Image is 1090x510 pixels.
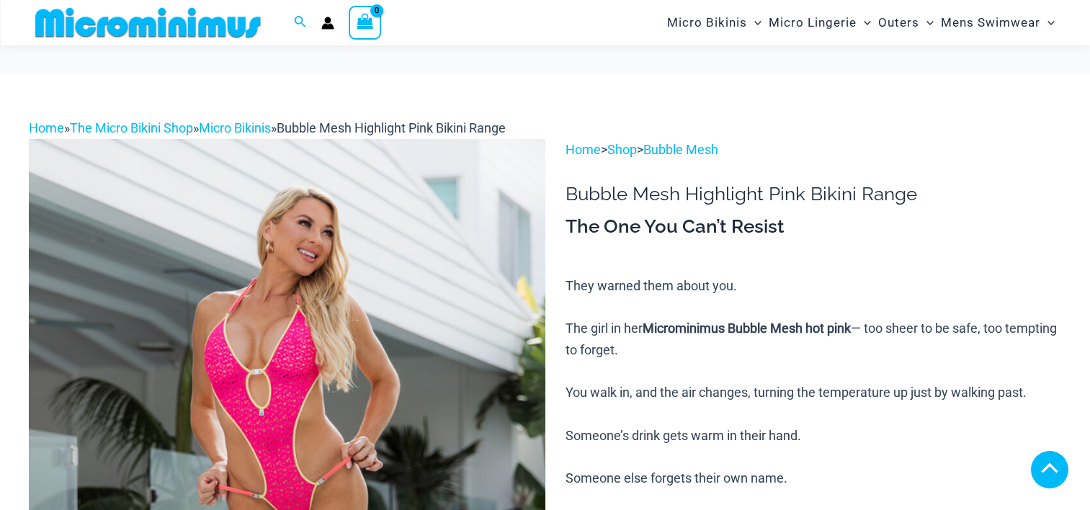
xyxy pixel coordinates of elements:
[607,142,637,157] a: Shop
[321,17,334,30] a: Account icon link
[667,4,747,41] span: Micro Bikinis
[941,4,1040,41] span: Mens Swimwear
[878,4,919,41] span: Outers
[294,14,307,32] a: Search icon link
[349,6,382,39] a: View Shopping Cart, empty
[566,183,1061,205] h1: Bubble Mesh Highlight Pink Bikini Range
[664,4,765,41] a: Micro BikinisMenu ToggleMenu Toggle
[875,4,937,41] a: OutersMenu ToggleMenu Toggle
[566,215,1061,239] h3: The One You Can’t Resist
[919,4,934,41] span: Menu Toggle
[277,120,506,135] span: Bubble Mesh Highlight Pink Bikini Range
[29,120,64,135] a: Home
[769,4,857,41] span: Micro Lingerie
[765,4,875,41] a: Micro LingerieMenu ToggleMenu Toggle
[1040,4,1055,41] span: Menu Toggle
[747,4,761,41] span: Menu Toggle
[643,321,851,336] b: Microminimus Bubble Mesh hot pink
[661,2,1061,43] nav: Site Navigation
[199,120,271,135] a: Micro Bikinis
[30,6,267,39] img: MM SHOP LOGO FLAT
[643,142,718,157] a: Bubble Mesh
[566,139,1061,161] p: > >
[70,120,193,135] a: The Micro Bikini Shop
[937,4,1058,41] a: Mens SwimwearMenu ToggleMenu Toggle
[566,142,601,157] a: Home
[29,120,506,135] span: » » »
[857,4,871,41] span: Menu Toggle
